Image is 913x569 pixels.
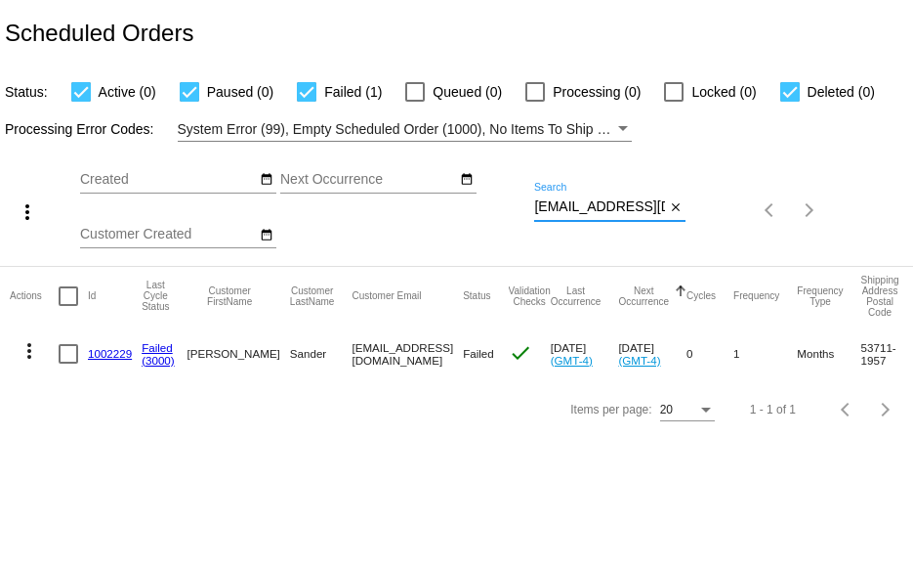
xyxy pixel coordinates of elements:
[551,285,602,307] button: Change sorting for LastOccurrenceUtc
[142,341,173,354] a: Failed
[187,326,289,382] mat-cell: [PERSON_NAME]
[207,80,273,104] span: Paused (0)
[88,290,96,302] button: Change sorting for Id
[99,80,156,104] span: Active (0)
[460,172,474,188] mat-icon: date_range
[686,290,716,302] button: Change sorting for Cycles
[5,121,154,137] span: Processing Error Codes:
[433,80,502,104] span: Queued (0)
[463,347,494,360] span: Failed
[733,290,779,302] button: Change sorting for Frequency
[691,80,756,104] span: Locked (0)
[827,390,866,429] button: Previous page
[861,275,899,318] button: Change sorting for ShippingPostcode
[797,285,843,307] button: Change sorting for FrequencyType
[660,403,673,416] span: 20
[260,172,273,188] mat-icon: date_range
[669,200,683,216] mat-icon: close
[80,227,256,242] input: Customer Created
[570,403,651,416] div: Items per page:
[551,326,619,382] mat-cell: [DATE]
[5,20,193,47] h2: Scheduled Orders
[16,200,39,224] mat-icon: more_vert
[187,285,271,307] button: Change sorting for CustomerFirstName
[808,80,875,104] span: Deleted (0)
[618,354,660,367] a: (GMT-4)
[534,199,665,215] input: Search
[553,80,641,104] span: Processing (0)
[509,341,532,365] mat-icon: check
[290,326,353,382] mat-cell: Sander
[797,326,860,382] mat-cell: Months
[88,347,132,360] a: 1002229
[80,172,256,188] input: Created
[618,326,686,382] mat-cell: [DATE]
[551,354,593,367] a: (GMT-4)
[686,326,733,382] mat-cell: 0
[142,354,175,367] a: (3000)
[280,172,456,188] input: Next Occurrence
[509,267,551,326] mat-header-cell: Validation Checks
[790,191,829,230] button: Next page
[751,191,790,230] button: Previous page
[5,84,48,100] span: Status:
[750,403,796,416] div: 1 - 1 of 1
[463,290,490,302] button: Change sorting for Status
[10,267,59,326] mat-header-cell: Actions
[665,197,685,218] button: Clear
[142,280,169,312] button: Change sorting for LastProcessingCycleId
[260,228,273,243] mat-icon: date_range
[352,326,463,382] mat-cell: [EMAIL_ADDRESS][DOMAIN_NAME]
[733,326,797,382] mat-cell: 1
[324,80,382,104] span: Failed (1)
[18,339,41,363] mat-icon: more_vert
[618,285,669,307] button: Change sorting for NextOccurrenceUtc
[866,390,905,429] button: Next page
[178,117,632,142] mat-select: Filter by Processing Error Codes
[660,404,715,417] mat-select: Items per page:
[352,290,421,302] button: Change sorting for CustomerEmail
[290,285,335,307] button: Change sorting for CustomerLastName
